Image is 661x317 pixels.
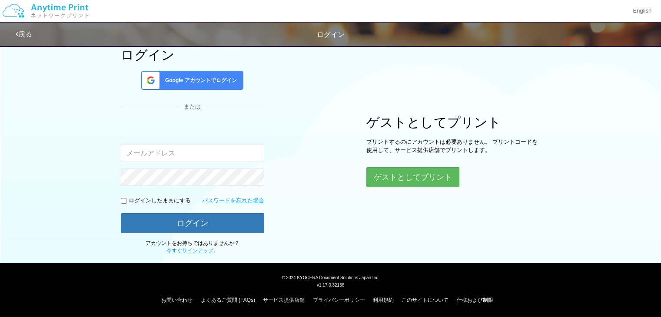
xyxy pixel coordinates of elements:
p: ログインしたままにする [129,197,191,205]
a: プライバシーポリシー [313,297,365,303]
div: または [121,103,264,111]
button: ログイン [121,213,264,233]
span: v1.17.0.32136 [317,282,344,287]
a: 仕様および制限 [457,297,493,303]
button: ゲストとしてプリント [366,167,459,187]
a: サービス提供店舗 [263,297,305,303]
h1: ゲストとしてプリント [366,115,540,129]
p: アカウントをお持ちではありませんか？ [121,240,264,254]
span: © 2024 KYOCERA Document Solutions Japan Inc. [282,274,379,280]
span: Google アカウントでログイン [162,77,237,84]
span: 。 [166,248,219,254]
a: 利用規約 [373,297,394,303]
a: パスワードを忘れた場合 [202,197,264,205]
span: ログイン [317,31,345,38]
a: このサイトについて [402,297,448,303]
input: メールアドレス [121,145,264,162]
a: お問い合わせ [161,297,193,303]
a: 戻る [16,30,32,38]
p: プリントするのにアカウントは必要ありません。 プリントコードを使用して、サービス提供店舗でプリントします。 [366,138,540,154]
a: よくあるご質問 (FAQs) [201,297,255,303]
h1: ログイン [121,48,264,62]
a: 今すぐサインアップ [166,248,213,254]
